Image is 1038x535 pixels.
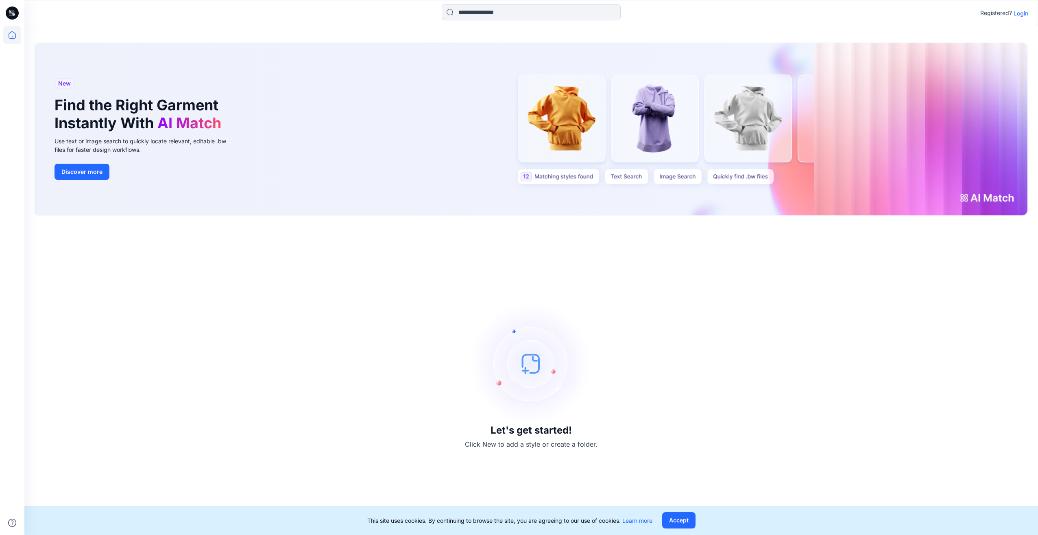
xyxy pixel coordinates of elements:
button: Accept [662,512,696,528]
h3: Let's get started! [491,425,572,436]
div: Use text or image search to quickly locate relevant, editable .bw files for faster design workflows. [55,137,238,154]
span: AI Match [157,114,221,132]
p: Login [1014,9,1028,18]
p: This site uses cookies. By continuing to browse the site, you are agreeing to our use of cookies. [367,516,652,525]
button: Discover more [55,164,109,180]
p: Registered? [980,8,1012,18]
h1: Find the Right Garment Instantly With [55,96,225,132]
img: empty-state-image.svg [470,303,592,425]
a: Learn more [622,517,652,524]
p: Click New to add a style or create a folder. [465,439,598,449]
span: New [58,79,71,88]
